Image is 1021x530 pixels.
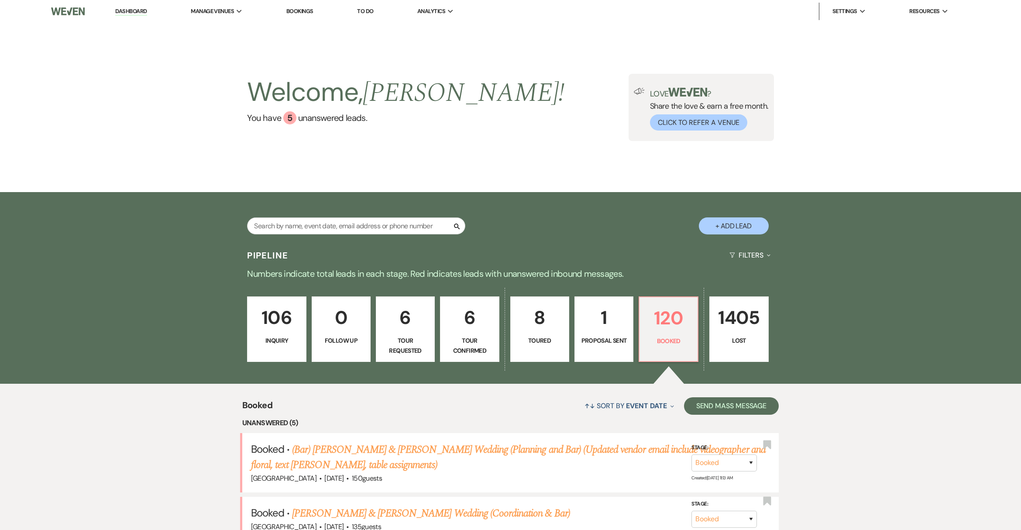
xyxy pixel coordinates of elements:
span: 150 guests [352,474,382,483]
button: + Add Lead [699,217,769,234]
p: Follow Up [317,336,365,345]
p: 106 [253,303,300,332]
span: Manage Venues [191,7,234,16]
p: 120 [645,303,692,333]
a: 106Inquiry [247,296,306,362]
p: 1 [580,303,628,332]
img: loud-speaker-illustration.svg [634,88,645,95]
p: Proposal Sent [580,336,628,345]
a: 1405Lost [709,296,768,362]
p: 6 [382,303,429,332]
button: Sort By Event Date [581,394,677,417]
button: Filters [726,244,773,267]
button: Click to Refer a Venue [650,114,747,131]
img: Weven Logo [51,2,85,21]
label: Stage: [691,499,757,509]
span: Analytics [417,7,445,16]
p: 8 [516,303,564,332]
a: Dashboard [115,7,147,16]
span: Booked [242,399,272,417]
p: Lost [715,336,763,345]
a: 120Booked [639,296,698,362]
label: Stage: [691,443,757,453]
span: Booked [251,506,284,520]
span: [DATE] [324,474,344,483]
p: Tour Requested [382,336,429,355]
input: Search by name, event date, email address or phone number [247,217,465,234]
img: weven-logo-green.svg [668,88,707,96]
li: Unanswered (5) [242,417,779,429]
div: Share the love & earn a free month. [645,88,769,131]
p: 6 [446,303,493,332]
span: [GEOGRAPHIC_DATA] [251,474,316,483]
a: [PERSON_NAME] & [PERSON_NAME] Wedding (Coordination & Bar) [292,506,570,521]
p: Numbers indicate total leads in each stage. Red indicates leads with unanswered inbound messages. [196,267,825,281]
h3: Pipeline [247,249,288,262]
p: Tour Confirmed [446,336,493,355]
span: ↑↓ [584,401,595,410]
span: Settings [832,7,857,16]
p: Inquiry [253,336,300,345]
a: To Do [357,7,373,15]
p: 1405 [715,303,763,332]
div: 5 [283,111,296,124]
span: [PERSON_NAME] ! [363,73,564,113]
a: (Bar) [PERSON_NAME] & [PERSON_NAME] Wedding (Planning and Bar) (Updated vendor email include vide... [251,442,766,473]
p: Toured [516,336,564,345]
p: Love ? [650,88,769,98]
span: Booked [251,442,284,456]
h2: Welcome, [247,74,564,111]
a: Bookings [286,7,313,15]
a: 6Tour Requested [376,296,435,362]
span: Event Date [626,401,667,410]
button: Send Mass Message [684,397,779,415]
a: 8Toured [510,296,569,362]
span: Created: [DATE] 11:13 AM [691,475,732,481]
p: 0 [317,303,365,332]
span: Resources [909,7,939,16]
p: Booked [645,336,692,346]
a: 0Follow Up [312,296,371,362]
a: You have 5 unanswered leads. [247,111,564,124]
a: 6Tour Confirmed [440,296,499,362]
a: 1Proposal Sent [574,296,633,362]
